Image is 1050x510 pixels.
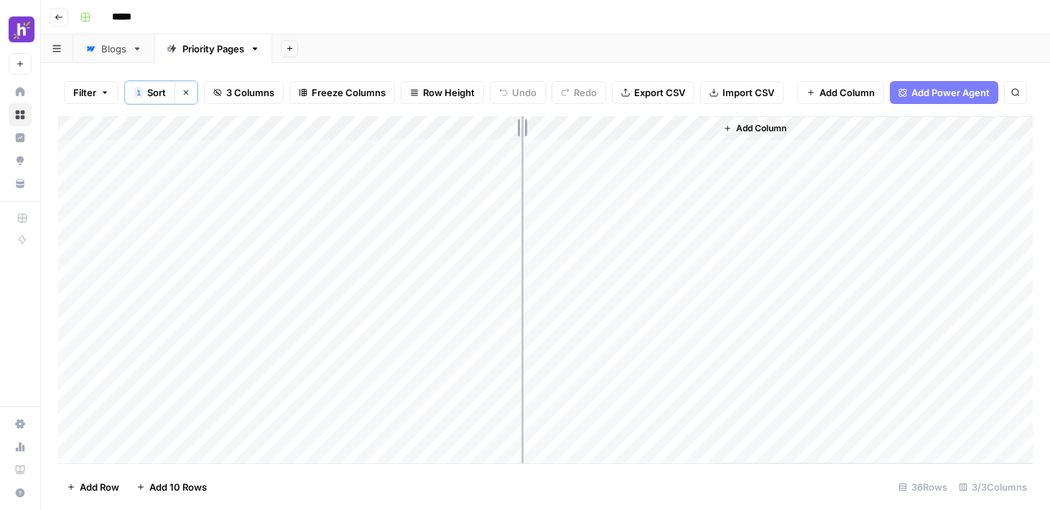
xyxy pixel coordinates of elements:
[134,87,143,98] div: 1
[9,103,32,126] a: Browse
[154,34,272,63] a: Priority Pages
[58,476,128,499] button: Add Row
[736,122,786,135] span: Add Column
[226,85,274,100] span: 3 Columns
[9,412,32,435] a: Settings
[953,476,1033,499] div: 3/3 Columns
[149,480,207,494] span: Add 10 Rows
[9,11,32,47] button: Workspace: Homebase
[147,85,166,100] span: Sort
[490,81,546,104] button: Undo
[136,87,141,98] span: 1
[723,85,774,100] span: Import CSV
[890,81,998,104] button: Add Power Agent
[797,81,884,104] button: Add Column
[9,435,32,458] a: Usage
[9,458,32,481] a: Learning Hub
[893,476,953,499] div: 36 Rows
[204,81,284,104] button: 3 Columns
[574,85,597,100] span: Redo
[312,85,386,100] span: Freeze Columns
[512,85,536,100] span: Undo
[401,81,484,104] button: Row Height
[911,85,990,100] span: Add Power Agent
[64,81,119,104] button: Filter
[289,81,395,104] button: Freeze Columns
[80,480,119,494] span: Add Row
[700,81,784,104] button: Import CSV
[128,476,215,499] button: Add 10 Rows
[423,85,475,100] span: Row Height
[9,149,32,172] a: Opportunities
[125,81,175,104] button: 1Sort
[9,172,32,195] a: Your Data
[73,85,96,100] span: Filter
[9,481,32,504] button: Help + Support
[9,126,32,149] a: Insights
[101,42,126,56] div: Blogs
[819,85,875,100] span: Add Column
[73,34,154,63] a: Blogs
[612,81,694,104] button: Export CSV
[9,80,32,103] a: Home
[552,81,606,104] button: Redo
[9,16,34,42] img: Homebase Logo
[634,85,685,100] span: Export CSV
[182,42,244,56] div: Priority Pages
[717,119,792,138] button: Add Column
